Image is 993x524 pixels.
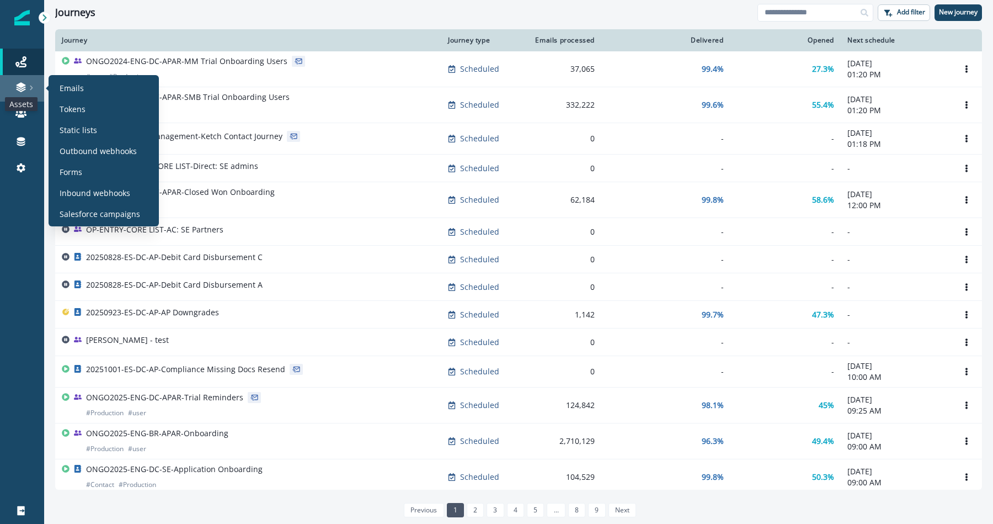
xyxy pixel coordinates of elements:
button: Options [958,279,975,295]
button: Options [958,433,975,449]
button: Add filter [878,4,930,21]
a: 20250828-ES-DC-AP-Debit Card Disbursement AScheduled0---Options [55,273,982,301]
p: [DATE] [847,189,944,200]
a: ONGO2025-ENG-DC-APAR-Trial Reminders#Production#userScheduled124,84298.1%45%[DATE]09:25 AMOptions [55,388,982,424]
p: ONGO2024-ENG-DC-APAR-Closed Won Onboarding [86,187,275,198]
a: ONGO2024-ENG-DC-APAR-MM Trial Onboarding Users#user#ProductionScheduled37,06599.4%27.3%[DATE]01:2... [55,51,982,87]
a: DRAFT-OP-ENTRY-CORE LIST-Direct: SE adminsScheduled0---Options [55,155,982,182]
div: - [737,337,835,348]
p: # user [128,443,146,454]
p: Scheduled [460,133,499,144]
a: Page 9 [588,503,605,517]
div: - [737,254,835,265]
p: Scheduled [460,366,499,377]
p: Scheduled [460,400,499,411]
a: [PERSON_NAME] - testScheduled0---Options [55,329,982,356]
div: - [608,226,724,237]
div: - [608,133,724,144]
button: Options [958,251,975,268]
p: Scheduled [460,99,499,110]
p: 45% [819,400,834,411]
p: ONGO2024-ENG-DC-APAR-MM Trial Onboarding Users [86,56,287,67]
a: Outbound webhooks [53,142,154,159]
div: - [737,282,835,293]
div: 124,842 [531,400,595,411]
button: Options [958,192,975,208]
a: Jump forward [547,503,565,517]
p: # user [86,71,104,82]
div: - [608,254,724,265]
p: 01:20 PM [847,105,944,116]
div: 0 [531,366,595,377]
div: Journey type [448,36,517,45]
p: 47.3% [812,309,834,320]
div: 0 [531,226,595,237]
p: Static lists [60,124,97,136]
div: 62,184 [531,194,595,205]
p: ONGO2025-ENG-DC-APAR-Trial Reminders [86,392,243,403]
img: Inflection [14,10,30,25]
p: Inbound webhooks [60,187,130,199]
a: Page 2 [467,503,484,517]
button: Options [958,130,975,147]
p: [DATE] [847,466,944,477]
a: Forms [53,163,154,180]
p: Scheduled [460,309,499,320]
p: # Production [119,479,156,490]
button: Options [958,97,975,113]
p: Scheduled [460,254,499,265]
div: Opened [737,36,835,45]
div: 0 [531,133,595,144]
p: - [847,226,944,237]
p: Scheduled [460,226,499,237]
p: 01:18 PM [847,139,944,150]
p: Salesforce campaigns [60,208,140,220]
div: - [737,366,835,377]
a: Page 4 [507,503,524,517]
button: Options [958,397,975,414]
p: Outbound webhooks [60,145,137,157]
div: - [608,337,724,348]
p: ONGO2024-ENG-DC-APAR-SMB Trial Onboarding Users [86,92,290,103]
h1: Journeys [55,7,95,19]
p: # Contact [86,479,114,490]
p: Scheduled [460,472,499,483]
p: 10:00 AM [847,372,944,383]
a: OP-Subscription-Management-Ketch Contact JourneyScheduled0--[DATE]01:18 PMOptions [55,123,982,155]
p: - [847,163,944,174]
p: Scheduled [460,436,499,447]
button: Options [958,334,975,351]
p: - [847,282,944,293]
p: Scheduled [460,63,499,75]
p: 99.8% [702,194,724,205]
p: Forms [60,166,82,178]
p: 99.7% [702,309,724,320]
a: OP-ENTRY-CORE LIST-AC: SE PartnersScheduled0---Options [55,218,982,246]
button: New journey [935,4,982,21]
ul: Pagination [401,503,636,517]
p: 58.6% [812,194,834,205]
p: 01:20 PM [847,69,944,80]
p: New journey [939,8,978,16]
div: Emails processed [531,36,595,45]
p: ONGO2025-ENG-BR-APAR-Onboarding [86,428,228,439]
p: 20250828-ES-DC-AP-Debit Card Disbursement A [86,279,263,290]
p: [PERSON_NAME] - test [86,335,169,346]
a: ONGO2025-ENG-DC-SE-Application Onboarding#Contact#ProductionScheduled104,52999.8%50.3%[DATE]09:00... [55,459,982,495]
button: Options [958,469,975,485]
a: 20250828-ES-DC-AP-Debit Card Disbursement CScheduled0---Options [55,246,982,273]
div: 0 [531,163,595,174]
p: Emails [60,82,84,94]
p: 09:25 AM [847,405,944,416]
p: DRAFT-OP-ENTRY-CORE LIST-Direct: SE admins [86,161,258,172]
p: Add filter [897,8,925,16]
a: Inbound webhooks [53,184,154,201]
a: Tokens [53,100,154,117]
a: Static lists [53,121,154,138]
p: 20251001-ES-DC-AP-Compliance Missing Docs Resend [86,364,285,375]
a: Page 8 [568,503,585,517]
div: 1,142 [531,309,595,320]
a: ONGO2024-ENG-DC-APAR-SMB Trial Onboarding Users#user#ProductionScheduled332,22299.6%55.4%[DATE]01... [55,87,982,123]
p: - [847,254,944,265]
p: 27.3% [812,63,834,75]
